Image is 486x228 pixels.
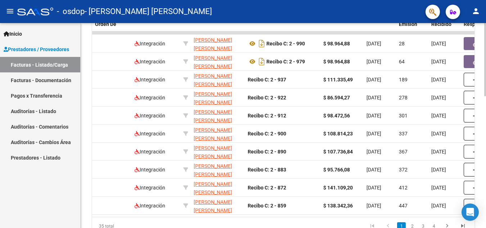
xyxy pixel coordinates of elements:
span: Integración [135,167,165,173]
span: [DATE] [366,77,381,82]
span: [DATE] [431,77,446,82]
strong: Recibo C: 2 - 979 [266,59,305,64]
span: - osdop [57,4,85,19]
strong: Recibo C: 2 - 900 [248,131,286,137]
span: [DATE] [366,113,381,119]
datatable-header-cell: Area [132,8,180,40]
span: Integración [135,185,165,191]
span: [DATE] [366,203,381,209]
strong: Recibo C: 2 - 912 [248,113,286,119]
div: 27133923336 [194,180,242,195]
span: [PERSON_NAME] [PERSON_NAME] [194,37,232,51]
span: Fecha Recibido [431,13,451,27]
span: Integración [135,131,165,137]
span: 301 [399,113,408,119]
strong: $ 98.472,56 [323,113,350,119]
mat-icon: menu [6,7,14,15]
span: [PERSON_NAME] [PERSON_NAME] [194,73,232,87]
strong: $ 86.594,27 [323,95,350,100]
span: 367 [399,149,408,155]
span: [DATE] [366,185,381,191]
span: [DATE] [366,41,381,46]
span: [DATE] [431,113,446,119]
span: [DATE] [431,203,446,209]
span: Integración [135,59,165,64]
div: 27133923336 [194,198,242,213]
span: [PERSON_NAME] [PERSON_NAME] [194,181,232,195]
i: Descargar documento [257,38,266,49]
span: [DATE] [431,167,446,173]
div: 27133923336 [194,126,242,141]
span: Prestadores / Proveedores [4,45,69,53]
span: [DATE] [431,95,446,100]
strong: Recibo C: 2 - 890 [248,149,286,155]
span: [DATE] [366,167,381,173]
span: 447 [399,203,408,209]
datatable-header-cell: Monto [320,8,364,40]
span: [PERSON_NAME] [PERSON_NAME] [194,163,232,177]
span: [DATE] [431,41,446,46]
datatable-header-cell: Razón Social [191,8,245,40]
div: 27133923336 [194,108,242,123]
span: [PERSON_NAME] [PERSON_NAME] [194,109,232,123]
span: 412 [399,185,408,191]
strong: $ 107.736,84 [323,149,353,155]
span: Facturado x Orden De [95,13,122,27]
strong: Recibo C: 2 - 937 [248,77,286,82]
span: - [PERSON_NAME] [PERSON_NAME] [85,4,212,19]
strong: $ 141.109,20 [323,185,353,191]
span: Inicio [4,30,22,38]
strong: $ 111.335,49 [323,77,353,82]
span: 337 [399,131,408,137]
span: 278 [399,95,408,100]
strong: Recibo C: 2 - 883 [248,167,286,173]
span: 372 [399,167,408,173]
span: [DATE] [366,95,381,100]
span: Días desde Emisión [399,13,424,27]
div: 27133923336 [194,36,242,51]
span: [PERSON_NAME] [PERSON_NAME] [194,145,232,159]
strong: Recibo C: 2 - 859 [248,203,286,209]
span: [PERSON_NAME] [PERSON_NAME] [194,127,232,141]
datatable-header-cell: Fecha Cpbt [364,8,396,40]
span: 189 [399,77,408,82]
datatable-header-cell: CPBT [245,8,320,40]
strong: Recibo C: 2 - 922 [248,95,286,100]
strong: Recibo C: 2 - 872 [248,185,286,191]
span: Integración [135,77,165,82]
strong: $ 98.964,88 [323,41,350,46]
strong: $ 138.342,36 [323,203,353,209]
span: [PERSON_NAME] [PERSON_NAME] [194,199,232,213]
datatable-header-cell: Días desde Emisión [396,8,428,40]
span: [DATE] [366,131,381,137]
div: 27133923336 [194,162,242,177]
div: 27133923336 [194,90,242,105]
span: [PERSON_NAME] [PERSON_NAME] [194,55,232,69]
strong: Recibo C: 2 - 990 [266,41,305,46]
span: 64 [399,59,405,64]
span: [DATE] [366,149,381,155]
span: 28 [399,41,405,46]
div: 27133923336 [194,72,242,87]
mat-icon: person [472,7,480,15]
span: [DATE] [431,185,446,191]
span: [DATE] [431,131,446,137]
datatable-header-cell: Fecha Recibido [428,8,461,40]
datatable-header-cell: Facturado x Orden De [92,8,132,40]
strong: $ 98.964,88 [323,59,350,64]
span: Integración [135,95,165,100]
span: Integración [135,113,165,119]
span: [DATE] [431,59,446,64]
span: [DATE] [431,149,446,155]
strong: $ 95.766,08 [323,167,350,173]
div: 27133923336 [194,144,242,159]
span: Integración [135,41,165,46]
span: Integración [135,203,165,209]
span: [DATE] [366,59,381,64]
span: [PERSON_NAME] [PERSON_NAME] [194,91,232,105]
span: Integración [135,149,165,155]
div: Open Intercom Messenger [462,204,479,221]
i: Descargar documento [257,56,266,67]
strong: $ 108.814,23 [323,131,353,137]
div: 27133923336 [194,54,242,69]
